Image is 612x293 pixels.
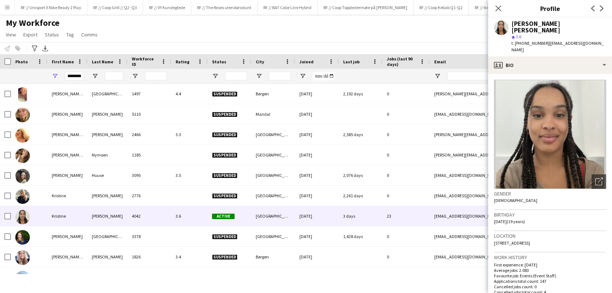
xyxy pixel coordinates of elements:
span: | [EMAIL_ADDRESS][DOMAIN_NAME] [511,40,604,52]
span: Comms [81,31,98,38]
div: 0 [382,186,430,206]
a: Comms [78,30,101,39]
h3: Birthday [494,211,606,218]
img: Hanna Kristine Frandsen [15,108,30,122]
div: 1826 [127,247,171,267]
div: [EMAIL_ADDRESS][DOMAIN_NAME] [430,206,576,226]
div: 0 [382,165,430,185]
div: 2,076 days [339,165,382,185]
button: RF // Coop Toppledermøte på [PERSON_NAME] [318,0,413,15]
p: Average jobs: 2.083 [494,268,606,273]
input: Email Filter Input [447,72,571,80]
div: [PERSON_NAME] [87,247,127,267]
div: Mandal [251,104,295,124]
div: Bergen [251,247,295,267]
input: Status Filter Input [225,72,247,80]
h3: Work history [494,254,606,261]
div: 0 [382,84,430,104]
div: [PERSON_NAME][EMAIL_ADDRESS][DOMAIN_NAME] [430,124,576,144]
span: Joined [299,59,314,64]
button: RF // BAT Color Line Hybrid [258,0,318,15]
div: [PERSON_NAME] [PERSON_NAME] [47,145,87,165]
div: [GEOGRAPHIC_DATA] [251,206,295,226]
button: Open Filter Menu [132,73,138,79]
span: Export [23,31,38,38]
span: Last Name [92,59,113,64]
div: Bio [488,56,612,74]
div: [PERSON_NAME] [87,124,127,144]
span: Last job [343,59,360,64]
a: Tag [63,30,77,39]
img: Kristine Dahl Iyamu [15,210,30,224]
div: [DATE] [295,84,339,104]
div: 2,585 days [339,124,382,144]
div: [PERSON_NAME] [47,165,87,185]
img: Kristine Finne [15,271,30,285]
span: Jobs (last 90 days) [387,56,417,67]
div: [PERSON_NAME][EMAIL_ADDRESS][PERSON_NAME][DOMAIN_NAME] [430,145,576,165]
button: Open Filter Menu [92,73,98,79]
div: [PERSON_NAME] [87,104,127,124]
span: City [256,59,264,64]
img: Kristine Eia Kirkholm [15,230,30,245]
span: Suspended [212,112,238,117]
img: Crew avatar or photo [494,80,606,189]
div: 2,192 days [339,84,382,104]
span: Status [45,31,59,38]
div: [GEOGRAPHIC_DATA] [251,145,295,165]
div: Kristine [47,267,87,287]
div: [GEOGRAPHIC_DATA] [251,186,295,206]
div: Finne [87,267,127,287]
app-action-btn: Export XLSX [41,44,50,53]
div: 3195 [127,267,171,287]
div: Bergen [251,84,295,104]
div: 3.3 [171,124,208,144]
div: 0 [382,124,430,144]
div: [DATE] [295,165,339,185]
div: 1,028 days [339,267,382,287]
button: RF // Coop Kebab Q1-Q2 [413,0,469,15]
p: Favourite job: Events (Event Staff) [494,273,606,278]
div: 0 [382,104,430,124]
span: Rating [176,59,189,64]
div: Open photos pop-in [592,174,606,189]
div: [EMAIL_ADDRESS][DOMAIN_NAME] [430,226,576,246]
span: Suspended [212,153,238,158]
div: [DATE] [295,124,339,144]
p: Applications total count: 147 [494,278,606,284]
div: 1185 [127,145,171,165]
button: RF // VY Kundeglede [143,0,191,15]
div: 0 [382,267,430,287]
span: Suspended [212,91,238,97]
button: Open Filter Menu [256,73,262,79]
button: Open Filter Menu [52,73,58,79]
span: Status [212,59,226,64]
h3: Gender [494,190,606,197]
div: 2776 [127,186,171,206]
div: [DATE] [295,145,339,165]
span: 3.6 [516,34,521,39]
h3: Location [494,233,606,239]
div: 1,428 days [339,226,382,246]
div: [GEOGRAPHIC_DATA] [87,226,127,246]
div: [PERSON_NAME] [47,104,87,124]
input: Last Name Filter Input [105,72,123,80]
span: Workforce ID [132,56,158,67]
div: [GEOGRAPHIC_DATA] [87,84,127,104]
input: Joined Filter Input [313,72,334,80]
div: 1497 [127,84,171,104]
div: 4.4 [171,84,208,104]
div: 3.5 [171,165,208,185]
div: 0 [382,247,430,267]
div: [PERSON_NAME] [87,206,127,226]
div: 3.6 [171,206,208,226]
div: [EMAIL_ADDRESS][DOMAIN_NAME] [430,104,576,124]
div: [GEOGRAPHIC_DATA] [251,267,295,287]
button: RF // Coop Grill // Q2 -Q3 [87,0,143,15]
button: RF // Unisport X Nike Ready 2 Play [15,0,87,15]
div: [DATE] [295,186,339,206]
div: 2,261 days [339,186,382,206]
div: 3378 [127,226,171,246]
div: [EMAIL_ADDRESS][DOMAIN_NAME] [430,267,576,287]
div: 4042 [127,206,171,226]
